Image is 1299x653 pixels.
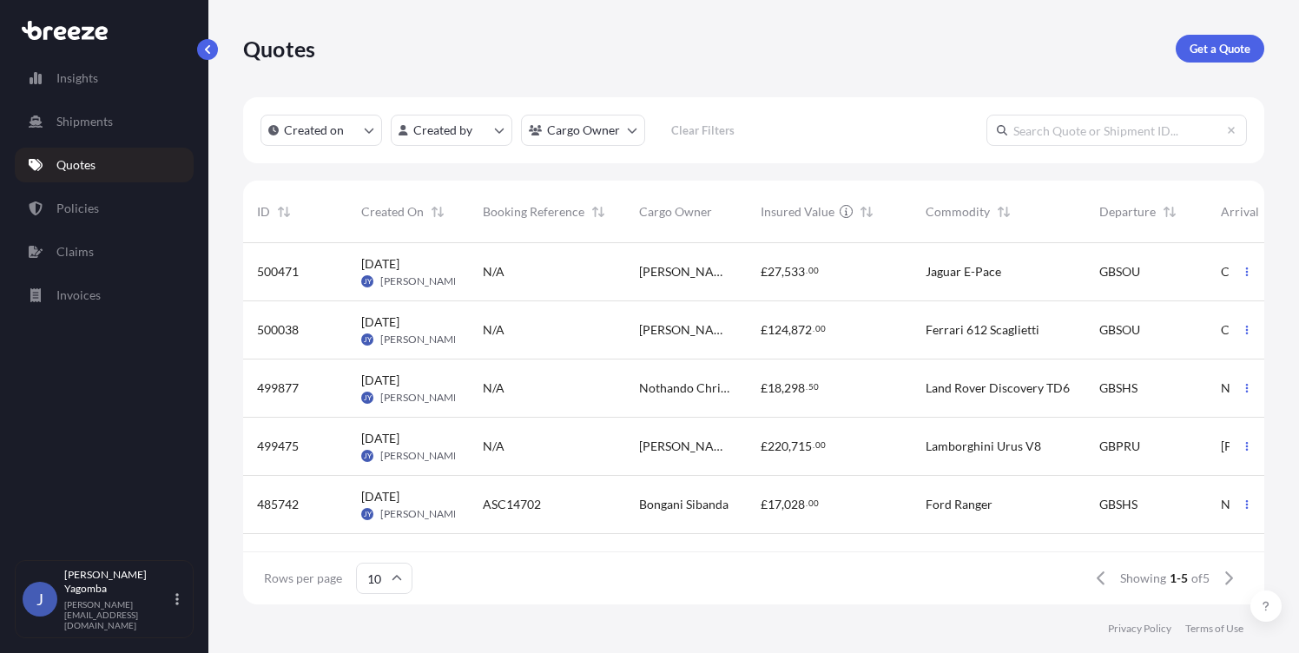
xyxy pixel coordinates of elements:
[1185,622,1243,636] a: Terms of Use
[768,440,788,452] span: 220
[815,326,826,332] span: 00
[1221,379,1267,397] span: NAWVB
[391,115,512,146] button: createdBy Filter options
[547,122,620,139] p: Cargo Owner
[1191,570,1210,587] span: of 5
[806,384,808,390] span: .
[1263,201,1283,222] button: Sort
[361,313,399,331] span: [DATE]
[257,496,299,513] span: 485742
[257,438,299,455] span: 499475
[806,267,808,274] span: .
[1221,438,1297,455] span: [PERSON_NAME]
[1170,570,1188,587] span: 1-5
[781,382,784,394] span: ,
[1159,201,1180,222] button: Sort
[761,266,768,278] span: £
[768,266,781,278] span: 27
[274,201,294,222] button: Sort
[784,266,805,278] span: 533
[361,430,399,447] span: [DATE]
[791,440,812,452] span: 715
[1120,570,1166,587] span: Showing
[1099,263,1140,280] span: GBSOU
[257,321,299,339] span: 500038
[926,438,1041,455] span: Lamborghini Urus V8
[243,35,315,63] p: Quotes
[56,243,94,261] p: Claims
[380,274,463,288] span: [PERSON_NAME]
[639,496,729,513] span: Bongani Sibanda
[808,267,819,274] span: 00
[364,273,372,290] span: JY
[483,379,504,397] span: N/A
[15,61,194,96] a: Insights
[413,122,472,139] p: Created by
[856,201,877,222] button: Sort
[56,113,113,130] p: Shipments
[264,570,342,587] span: Rows per page
[761,498,768,511] span: £
[1099,203,1156,221] span: Departure
[427,201,448,222] button: Sort
[993,201,1014,222] button: Sort
[483,438,504,455] span: N/A
[788,324,791,336] span: ,
[639,321,733,339] span: [PERSON_NAME]
[813,442,814,448] span: .
[808,500,819,506] span: 00
[813,326,814,332] span: .
[784,382,805,394] span: 298
[784,498,805,511] span: 028
[521,115,645,146] button: cargoOwner Filter options
[1221,203,1259,221] span: Arrival
[808,384,819,390] span: 50
[761,440,768,452] span: £
[926,203,990,221] span: Commodity
[15,191,194,226] a: Policies
[260,115,382,146] button: createdOn Filter options
[380,507,463,521] span: [PERSON_NAME]
[1099,379,1137,397] span: GBSHS
[926,379,1070,397] span: Land Rover Discovery TD6
[257,203,270,221] span: ID
[380,391,463,405] span: [PERSON_NAME]
[364,505,372,523] span: JY
[15,278,194,313] a: Invoices
[639,379,733,397] span: Nothando Christalgirl [PERSON_NAME]
[380,333,463,346] span: [PERSON_NAME]
[1099,496,1137,513] span: GBSHS
[926,496,992,513] span: Ford Ranger
[64,568,172,596] p: [PERSON_NAME] Yagomba
[1190,40,1250,57] p: Get a Quote
[364,447,372,465] span: JY
[986,115,1247,146] input: Search Quote or Shipment ID...
[806,500,808,506] span: .
[361,488,399,505] span: [DATE]
[1099,438,1140,455] span: GBPRU
[56,156,96,174] p: Quotes
[791,324,812,336] span: 872
[56,69,98,87] p: Insights
[926,263,1001,280] span: Jaguar E-Pace
[768,498,781,511] span: 17
[483,496,541,513] span: ASC14702
[15,104,194,139] a: Shipments
[788,440,791,452] span: ,
[588,201,609,222] button: Sort
[768,382,781,394] span: 18
[654,116,751,144] button: Clear Filters
[364,331,372,348] span: JY
[1176,35,1264,63] a: Get a Quote
[364,389,372,406] span: JY
[284,122,344,139] p: Created on
[483,321,504,339] span: N/A
[761,203,834,221] span: Insured Value
[483,203,584,221] span: Booking Reference
[926,321,1039,339] span: Ferrari 612 Scaglietti
[1221,496,1267,513] span: NAWVB
[815,442,826,448] span: 00
[257,379,299,397] span: 499877
[1108,622,1171,636] a: Privacy Policy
